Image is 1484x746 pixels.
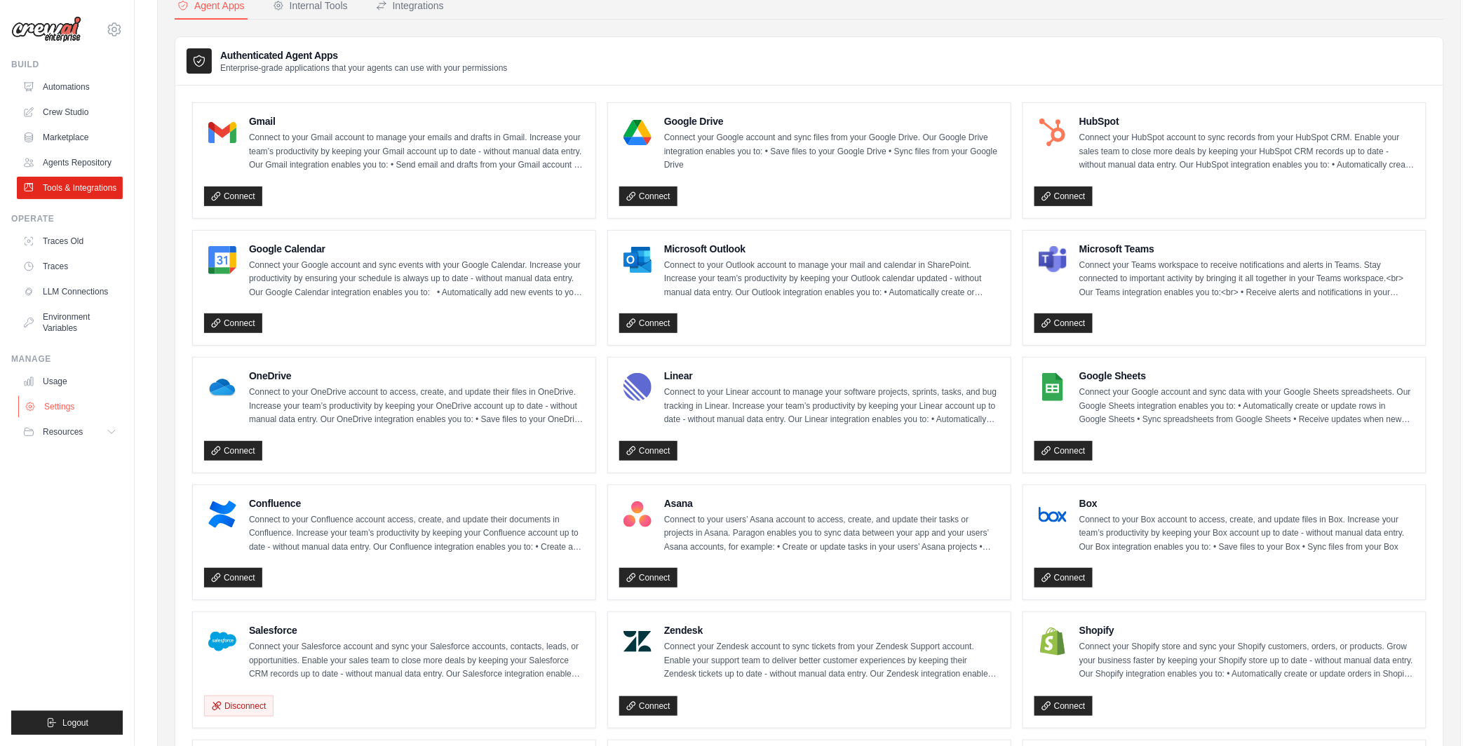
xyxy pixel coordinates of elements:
img: Linear Logo [623,373,652,401]
a: Settings [18,395,124,418]
button: Resources [17,421,123,443]
img: Gmail Logo [208,118,236,147]
p: Connect to your Confluence account access, create, and update their documents in Confluence. Incr... [249,513,584,555]
span: Resources [43,426,83,438]
a: Usage [17,370,123,393]
p: Connect to your Outlook account to manage your mail and calendar in SharePoint. Increase your tea... [664,259,999,300]
button: Disconnect [204,696,274,717]
p: Enterprise-grade applications that your agents can use with your permissions [220,62,508,74]
p: Connect to your Gmail account to manage your emails and drafts in Gmail. Increase your team’s pro... [249,131,584,172]
img: Microsoft Teams Logo [1039,246,1067,274]
a: Connect [204,568,262,588]
img: Box Logo [1039,501,1067,529]
a: Traces [17,255,123,278]
h4: Google Calendar [249,242,584,256]
img: Asana Logo [623,501,652,529]
a: Connect [619,186,677,206]
a: Automations [17,76,123,98]
a: Connect [619,441,677,461]
a: Crew Studio [17,101,123,123]
p: Connect your Teams workspace to receive notifications and alerts in Teams. Stay connected to impo... [1079,259,1415,300]
h4: Shopify [1079,623,1415,637]
p: Connect to your Linear account to manage your software projects, sprints, tasks, and bug tracking... [664,386,999,427]
a: Connect [204,313,262,333]
img: Google Calendar Logo [208,246,236,274]
img: Microsoft Outlook Logo [623,246,652,274]
a: LLM Connections [17,280,123,303]
p: Connect your Google account and sync data with your Google Sheets spreadsheets. Our Google Sheets... [1079,386,1415,427]
button: Logout [11,711,123,735]
p: Connect your Zendesk account to sync tickets from your Zendesk Support account. Enable your suppo... [664,640,999,681]
h4: Linear [664,369,999,383]
a: Marketplace [17,126,123,149]
img: OneDrive Logo [208,373,236,401]
a: Connect [1034,568,1093,588]
img: Logo [11,16,81,43]
a: Connect [204,186,262,206]
h4: Google Drive [664,114,999,128]
a: Agents Repository [17,151,123,174]
p: Connect your Google account and sync events with your Google Calendar. Increase your productivity... [249,259,584,300]
h4: Gmail [249,114,584,128]
p: Connect your Shopify store and sync your Shopify customers, orders, or products. Grow your busine... [1079,640,1415,681]
p: Connect your Google account and sync files from your Google Drive. Our Google Drive integration e... [664,131,999,172]
p: Connect your HubSpot account to sync records from your HubSpot CRM. Enable your sales team to clo... [1079,131,1415,172]
img: Salesforce Logo [208,628,236,656]
a: Traces Old [17,230,123,252]
a: Connect [1034,186,1093,206]
h3: Authenticated Agent Apps [220,48,508,62]
a: Connect [619,313,677,333]
a: Connect [619,568,677,588]
img: Google Drive Logo [623,118,652,147]
h4: OneDrive [249,369,584,383]
a: Connect [1034,696,1093,716]
h4: Box [1079,496,1415,510]
h4: Google Sheets [1079,369,1415,383]
img: HubSpot Logo [1039,118,1067,147]
h4: Asana [664,496,999,510]
img: Shopify Logo [1039,628,1067,656]
a: Connect [619,696,677,716]
a: Environment Variables [17,306,123,339]
h4: HubSpot [1079,114,1415,128]
h4: Confluence [249,496,584,510]
p: Connect to your users’ Asana account to access, create, and update their tasks or projects in Asa... [664,513,999,555]
a: Tools & Integrations [17,177,123,199]
a: Connect [1034,441,1093,461]
div: Manage [11,353,123,365]
img: Google Sheets Logo [1039,373,1067,401]
div: Operate [11,213,123,224]
h4: Microsoft Outlook [664,242,999,256]
span: Logout [62,717,88,728]
h4: Zendesk [664,623,999,637]
a: Connect [1034,313,1093,333]
p: Connect to your OneDrive account to access, create, and update their files in OneDrive. Increase ... [249,386,584,427]
p: Connect to your Box account to access, create, and update files in Box. Increase your team’s prod... [1079,513,1415,555]
p: Connect your Salesforce account and sync your Salesforce accounts, contacts, leads, or opportunit... [249,640,584,681]
img: Confluence Logo [208,501,236,529]
img: Zendesk Logo [623,628,652,656]
h4: Microsoft Teams [1079,242,1415,256]
h4: Salesforce [249,623,584,637]
a: Connect [204,441,262,461]
div: Build [11,59,123,70]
